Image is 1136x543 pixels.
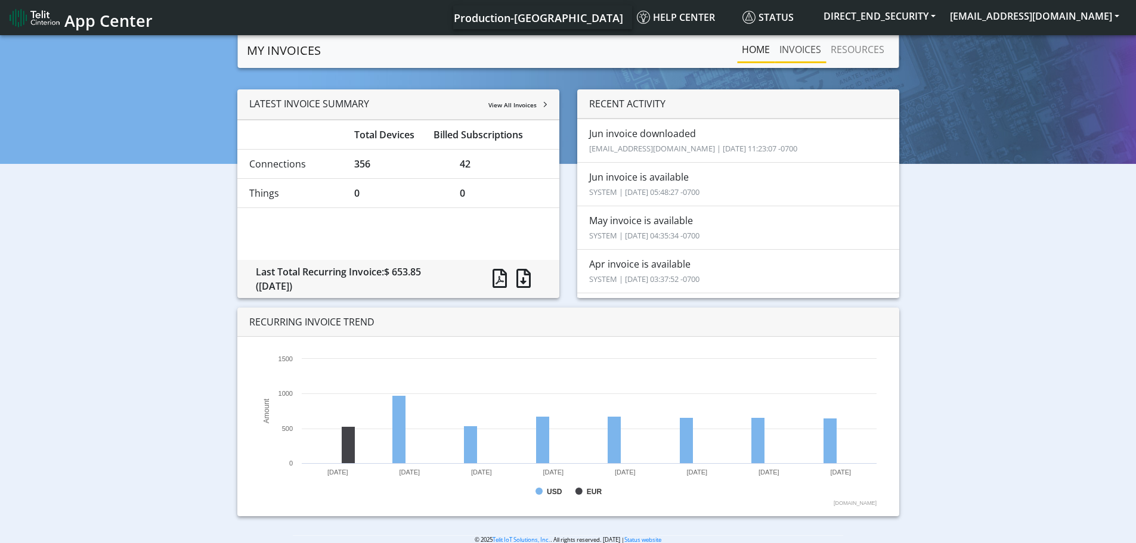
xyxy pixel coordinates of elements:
text: [DATE] [686,468,707,476]
a: Status [738,5,816,29]
li: May invoice is available [577,206,899,250]
small: SYSTEM | [DATE] 05:48:27 -0700 [589,187,699,197]
div: Things [240,186,346,200]
text: [DATE] [759,468,779,476]
a: MY INVOICES [247,39,321,63]
div: 0 [345,186,451,200]
small: SYSTEM | [DATE] 03:37:52 -0700 [589,274,699,284]
text: [DATE] [615,468,636,476]
text: 1500 [278,355,292,362]
text: [DOMAIN_NAME] [834,500,877,506]
div: Total Devices [345,128,425,142]
small: SYSTEM | [DATE] 04:35:34 -0700 [589,230,699,241]
text: 0 [289,460,293,467]
text: [DATE] [543,468,564,476]
div: RECURRING INVOICE TREND [237,308,899,337]
button: DIRECT_END_SECURITY [816,5,943,27]
li: Jun invoice downloaded [577,119,899,163]
li: Mar report downloaded [577,293,899,337]
div: RECENT ACTIVITY [577,89,899,119]
text: [DATE] [399,468,420,476]
div: ([DATE]) [256,279,465,293]
small: [EMAIL_ADDRESS][DOMAIN_NAME] | [DATE] 11:23:07 -0700 [589,143,797,154]
text: 1000 [278,390,292,397]
img: logo-telit-cinterion-gw-new.png [10,8,60,27]
a: Help center [632,5,738,29]
text: 500 [281,425,292,432]
a: Your current platform instance [453,5,623,29]
span: View All Invoices [488,101,537,109]
span: Status [742,11,794,24]
text: [DATE] [830,468,851,476]
li: Jun invoice is available [577,162,899,206]
text: [DATE] [327,468,348,476]
text: USD [547,488,562,496]
text: Amount [262,398,271,423]
span: $ 653.85 [384,265,421,278]
a: INVOICES [775,38,826,61]
div: Last Total Recurring Invoice: [247,265,474,293]
a: RESOURCES [826,38,889,61]
div: Connections [240,157,346,171]
button: [EMAIL_ADDRESS][DOMAIN_NAME] [943,5,1126,27]
text: [DATE] [471,468,492,476]
span: Production-[GEOGRAPHIC_DATA] [454,11,623,25]
a: App Center [10,5,151,30]
span: App Center [64,10,153,32]
div: 356 [345,157,451,171]
text: EUR [586,488,602,496]
div: 42 [451,157,556,171]
img: knowledge.svg [637,11,650,24]
div: 0 [451,186,556,200]
div: Billed Subscriptions [425,128,556,142]
div: LATEST INVOICE SUMMARY [237,89,559,120]
img: status.svg [742,11,756,24]
li: Apr invoice is available [577,249,899,293]
span: Help center [637,11,715,24]
a: Home [737,38,775,61]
